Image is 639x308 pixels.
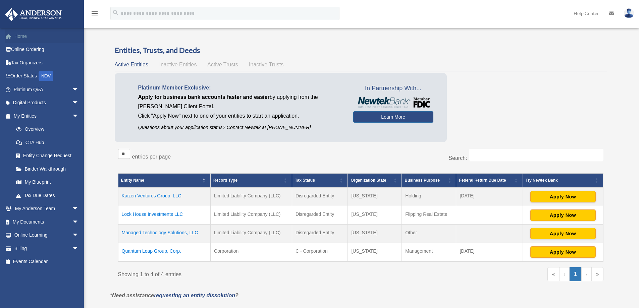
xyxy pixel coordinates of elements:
a: Binder Walkthrough [9,162,86,176]
img: Anderson Advisors Platinum Portal [3,8,64,21]
a: Tax Organizers [5,56,89,69]
a: Next [581,267,592,281]
button: Apply Now [530,228,596,239]
td: Limited Liability Company (LLC) [211,225,292,243]
a: Online Learningarrow_drop_down [5,229,89,242]
span: Inactive Entities [159,62,197,67]
em: *Need assistance ? [110,293,238,298]
a: Online Ordering [5,43,89,56]
th: Tax Status: Activate to sort [292,174,348,188]
a: My Entitiesarrow_drop_down [5,109,86,123]
span: arrow_drop_down [72,83,86,97]
td: Flipping Real Estate [402,206,456,225]
td: [US_STATE] [348,243,402,262]
i: search [112,9,119,16]
a: CTA Hub [9,136,86,149]
td: C - Corporation [292,243,348,262]
th: Try Newtek Bank : Activate to sort [523,174,603,188]
p: by applying from the [PERSON_NAME] Client Portal. [138,93,343,111]
td: Disregarded Entity [292,225,348,243]
span: Organization State [351,178,386,183]
span: Business Purpose [405,178,440,183]
td: Disregarded Entity [292,187,348,206]
a: menu [91,12,99,17]
a: Overview [9,123,82,136]
h3: Entities, Trusts, and Deeds [115,45,607,56]
button: Apply Now [530,191,596,202]
span: arrow_drop_down [72,202,86,216]
a: My Blueprint [9,176,86,189]
span: In Partnership With... [353,83,433,94]
th: Entity Name: Activate to invert sorting [118,174,211,188]
td: Kaizen Ventures Group, LLC [118,187,211,206]
td: Limited Liability Company (LLC) [211,187,292,206]
p: Platinum Member Exclusive: [138,83,343,93]
a: Last [592,267,603,281]
a: Previous [559,267,570,281]
th: Record Type: Activate to sort [211,174,292,188]
label: entries per page [132,154,171,160]
td: Other [402,225,456,243]
i: menu [91,9,99,17]
td: [US_STATE] [348,225,402,243]
img: NewtekBankLogoSM.png [357,97,430,108]
td: Managed Technology Solutions, LLC [118,225,211,243]
td: Corporation [211,243,292,262]
span: Entity Name [121,178,144,183]
button: Apply Now [530,246,596,258]
td: Limited Liability Company (LLC) [211,206,292,225]
span: Record Type [213,178,237,183]
span: arrow_drop_down [72,229,86,242]
td: [DATE] [456,187,523,206]
span: arrow_drop_down [72,96,86,110]
div: NEW [39,71,53,81]
td: [DATE] [456,243,523,262]
a: My Anderson Teamarrow_drop_down [5,202,89,215]
a: Digital Productsarrow_drop_down [5,96,89,110]
a: Learn More [353,111,433,123]
div: Try Newtek Bank [526,176,593,184]
th: Federal Return Due Date: Activate to sort [456,174,523,188]
span: Tax Status [295,178,315,183]
span: arrow_drop_down [72,215,86,229]
a: Platinum Q&Aarrow_drop_down [5,83,89,96]
a: 1 [570,267,581,281]
td: Disregarded Entity [292,206,348,225]
p: Click "Apply Now" next to one of your entities to start an application. [138,111,343,121]
a: First [547,267,559,281]
a: Events Calendar [5,255,89,268]
td: Management [402,243,456,262]
span: arrow_drop_down [72,109,86,123]
label: Search: [448,155,467,161]
a: Order StatusNEW [5,69,89,83]
td: [US_STATE] [348,187,402,206]
a: Entity Change Request [9,149,86,163]
span: arrow_drop_down [72,242,86,255]
td: Lock House Investments LLC [118,206,211,225]
th: Business Purpose: Activate to sort [402,174,456,188]
th: Organization State: Activate to sort [348,174,402,188]
td: Holding [402,187,456,206]
span: Active Trusts [207,62,238,67]
a: requesting an entity dissolution [154,293,235,298]
a: Home [5,29,89,43]
span: Inactive Trusts [249,62,283,67]
td: [US_STATE] [348,206,402,225]
p: Questions about your application status? Contact Newtek at [PHONE_NUMBER] [138,123,343,132]
span: Active Entities [115,62,148,67]
div: Showing 1 to 4 of 4 entries [118,267,356,279]
img: User Pic [624,8,634,18]
span: Apply for business bank accounts faster and easier [138,94,270,100]
button: Apply Now [530,209,596,221]
a: My Documentsarrow_drop_down [5,215,89,229]
a: Billingarrow_drop_down [5,242,89,255]
a: Tax Due Dates [9,189,86,202]
span: Federal Return Due Date [459,178,506,183]
td: Quantum Leap Group, Corp. [118,243,211,262]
